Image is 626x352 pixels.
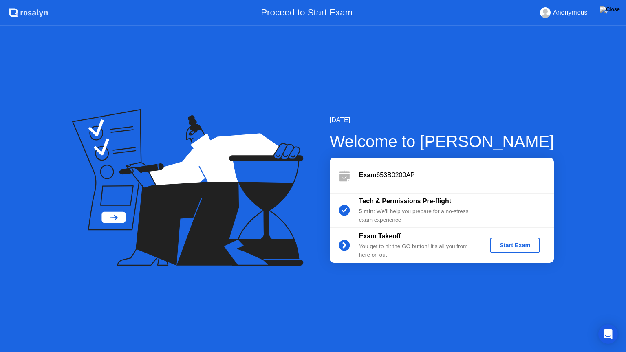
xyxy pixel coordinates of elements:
b: Exam [359,172,377,178]
b: Tech & Permissions Pre-flight [359,198,451,205]
div: Anonymous [553,7,588,18]
img: Close [600,6,620,13]
b: Exam Takeoff [359,233,401,240]
div: 653B0200AP [359,170,554,180]
div: Open Intercom Messenger [598,324,618,344]
div: Welcome to [PERSON_NAME] [330,129,554,154]
b: 5 min [359,208,374,214]
div: You get to hit the GO button! It’s all you from here on out [359,242,476,259]
div: [DATE] [330,115,554,125]
div: Start Exam [493,242,537,249]
div: : We’ll help you prepare for a no-stress exam experience [359,207,476,224]
button: Start Exam [490,238,540,253]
